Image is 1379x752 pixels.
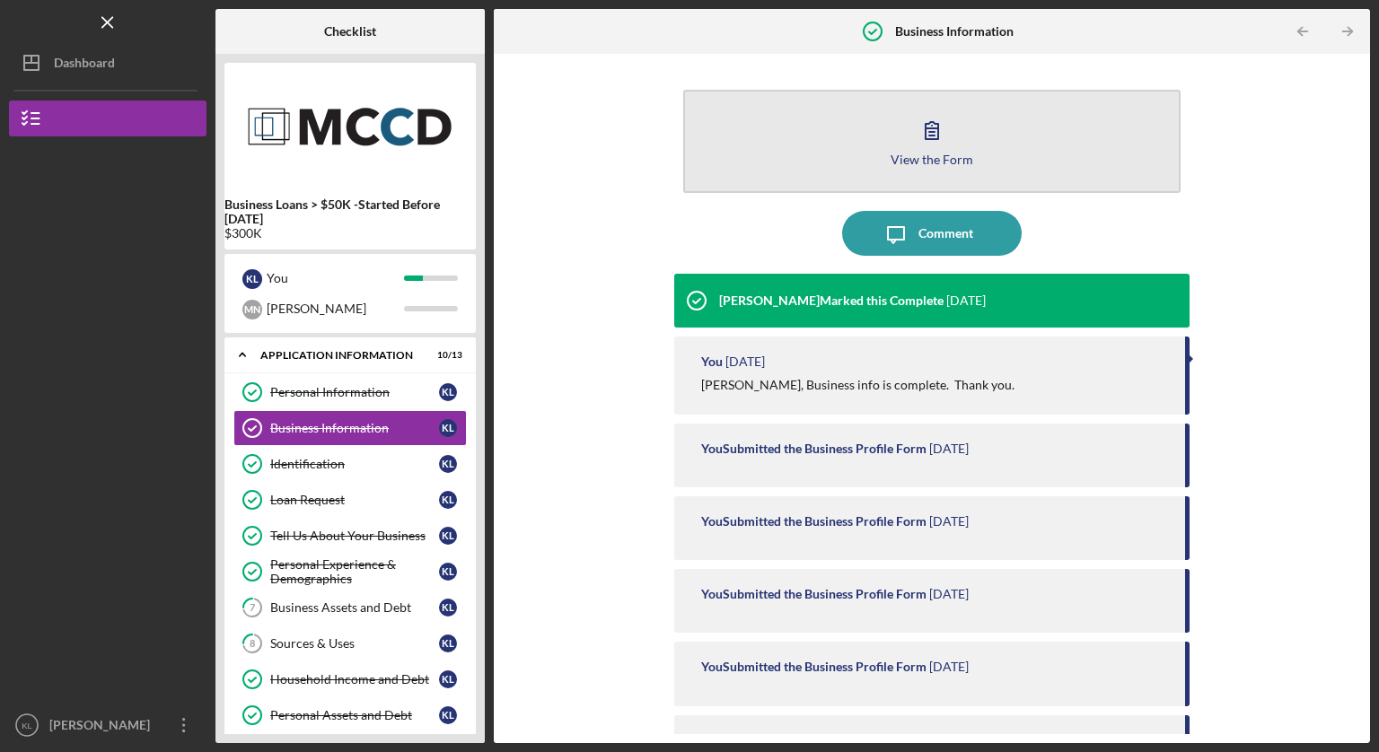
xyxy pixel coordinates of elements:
[233,661,467,697] a: Household Income and DebtKL
[250,638,255,650] tspan: 8
[233,590,467,625] a: 7Business Assets and DebtKL
[701,442,927,456] div: You Submitted the Business Profile Form
[224,197,476,226] b: Business Loans > $50K -Started Before [DATE]
[324,24,376,39] b: Checklist
[270,557,439,586] div: Personal Experience & Demographics
[701,354,723,369] div: You
[918,211,973,256] div: Comment
[270,493,439,507] div: Loan Request
[719,293,944,308] div: [PERSON_NAME] Marked this Complete
[701,514,927,529] div: You Submitted the Business Profile Form
[929,733,969,748] time: 2025-02-20 00:19
[891,153,973,166] div: View the Form
[250,602,256,614] tspan: 7
[895,24,1014,39] b: Business Information
[430,350,462,361] div: 10 / 13
[233,518,467,554] a: Tell Us About Your BusinessKL
[439,455,457,473] div: K L
[439,383,457,401] div: K L
[242,300,262,319] div: M N
[842,211,1022,256] button: Comment
[260,350,417,361] div: Application Information
[439,634,457,652] div: K L
[270,529,439,543] div: Tell Us About Your Business
[683,90,1181,193] button: View the Form
[233,410,467,446] a: Business InformationKL
[439,563,457,581] div: K L
[929,587,969,601] time: 2025-04-24 21:33
[233,697,467,733] a: Personal Assets and DebtKL
[439,419,457,437] div: K L
[233,554,467,590] a: Personal Experience & DemographicsKL
[270,672,439,686] div: Household Income and Debt
[439,706,457,724] div: K L
[439,599,457,616] div: K L
[270,421,439,435] div: Business Information
[701,587,927,601] div: You Submitted the Business Profile Form
[233,625,467,661] a: 8Sources & UsesKL
[267,293,404,324] div: [PERSON_NAME]
[267,263,404,293] div: You
[233,482,467,518] a: Loan RequestKL
[270,600,439,615] div: Business Assets and Debt
[9,45,206,81] button: Dashboard
[701,660,927,674] div: You Submitted the Business Profile Form
[439,527,457,545] div: K L
[233,446,467,482] a: IdentificationKL
[9,707,206,743] button: KL[PERSON_NAME] [PERSON_NAME]
[701,378,1014,392] div: [PERSON_NAME], Business info is complete. Thank you.
[270,636,439,651] div: Sources & Uses
[224,226,476,240] div: $300K
[22,721,32,730] text: KL
[270,708,439,722] div: Personal Assets and Debt
[701,733,927,748] div: You Submitted the Business Profile Form
[439,491,457,509] div: K L
[242,269,262,289] div: K L
[946,293,986,308] time: 2025-06-03 16:49
[270,385,439,399] div: Personal Information
[725,354,765,369] time: 2025-04-24 22:29
[233,374,467,410] a: Personal InformationKL
[929,442,969,456] time: 2025-04-24 22:29
[439,670,457,688] div: K L
[54,45,115,85] div: Dashboard
[270,457,439,471] div: Identification
[224,72,476,179] img: Product logo
[929,514,969,529] time: 2025-04-24 21:33
[929,660,969,674] time: 2025-03-04 01:18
